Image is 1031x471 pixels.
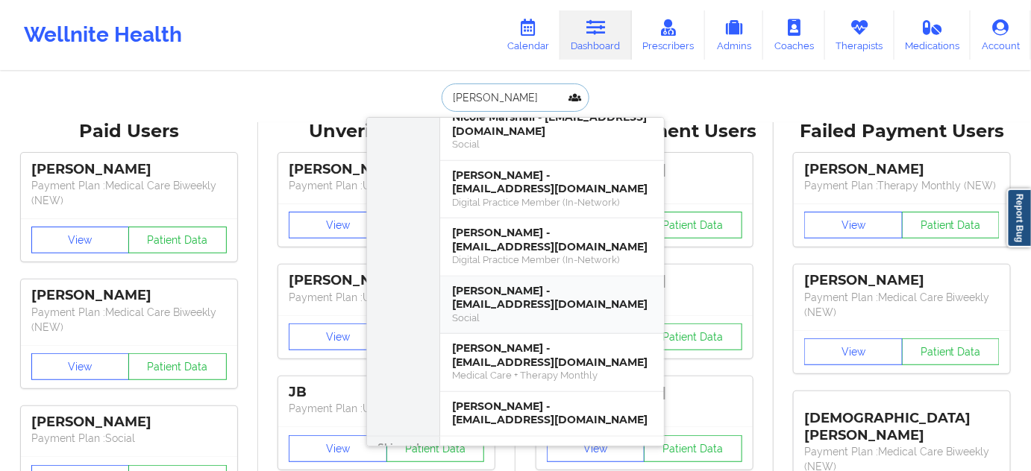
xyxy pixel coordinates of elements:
[804,212,903,238] button: View
[804,161,1000,178] div: [PERSON_NAME]
[560,10,632,60] a: Dashboard
[289,401,484,416] p: Payment Plan : Unmatched Plan
[452,110,652,138] div: Nicole Marshall - [EMAIL_ADDRESS][DOMAIN_NAME]
[784,120,1021,143] div: Failed Payment Users
[289,323,387,350] button: View
[804,338,903,365] button: View
[971,10,1031,60] a: Account
[289,435,387,462] button: View
[825,10,894,60] a: Therapists
[452,168,652,196] div: [PERSON_NAME] - [EMAIL_ADDRESS][DOMAIN_NAME]
[804,399,1000,444] div: [DEMOGRAPHIC_DATA][PERSON_NAME]
[452,226,652,253] div: [PERSON_NAME] - [EMAIL_ADDRESS][DOMAIN_NAME]
[128,353,227,380] button: Patient Data
[31,161,227,178] div: [PERSON_NAME]
[705,10,763,60] a: Admins
[804,290,1000,320] p: Payment Plan : Medical Care Biweekly (NEW)
[269,120,506,143] div: Unverified Users
[289,212,387,238] button: View
[644,212,742,238] button: Patient Data
[496,10,560,60] a: Calendar
[31,287,227,304] div: [PERSON_NAME]
[289,272,484,289] div: [PERSON_NAME]
[644,323,742,350] button: Patient Data
[452,138,652,151] div: Social
[386,435,485,462] button: Patient Data
[452,369,652,382] div: Medical Care + Therapy Monthly
[1007,189,1031,247] a: Report Bug
[452,196,652,209] div: Digital Practice Member (In-Network)
[10,120,248,143] div: Paid Users
[452,399,652,427] div: [PERSON_NAME] - [EMAIL_ADDRESS][DOMAIN_NAME]
[452,341,652,369] div: [PERSON_NAME] - [EMAIL_ADDRESS][DOMAIN_NAME]
[452,253,652,266] div: Digital Practice Member (In-Network)
[804,178,1000,193] p: Payment Plan : Therapy Monthly (NEW)
[289,384,484,401] div: JB
[31,227,130,253] button: View
[31,353,130,380] button: View
[289,178,484,193] p: Payment Plan : Unmatched Plan
[31,178,227,208] p: Payment Plan : Medical Care Biweekly (NEW)
[289,161,484,178] div: [PERSON_NAME]
[367,437,439,461] div: Skipped
[644,435,742,462] button: Patient Data
[31,431,227,446] p: Payment Plan : Social
[31,305,227,335] p: Payment Plan : Medical Care Biweekly (NEW)
[452,284,652,312] div: [PERSON_NAME] - [EMAIL_ADDRESS][DOMAIN_NAME]
[31,414,227,431] div: [PERSON_NAME]
[289,290,484,305] p: Payment Plan : Unmatched Plan
[632,10,706,60] a: Prescribers
[902,212,1000,238] button: Patient Data
[804,272,1000,289] div: [PERSON_NAME]
[894,10,971,60] a: Medications
[763,10,825,60] a: Coaches
[128,227,227,253] button: Patient Data
[452,312,652,324] div: Social
[902,338,1000,365] button: Patient Data
[547,435,645,462] button: View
